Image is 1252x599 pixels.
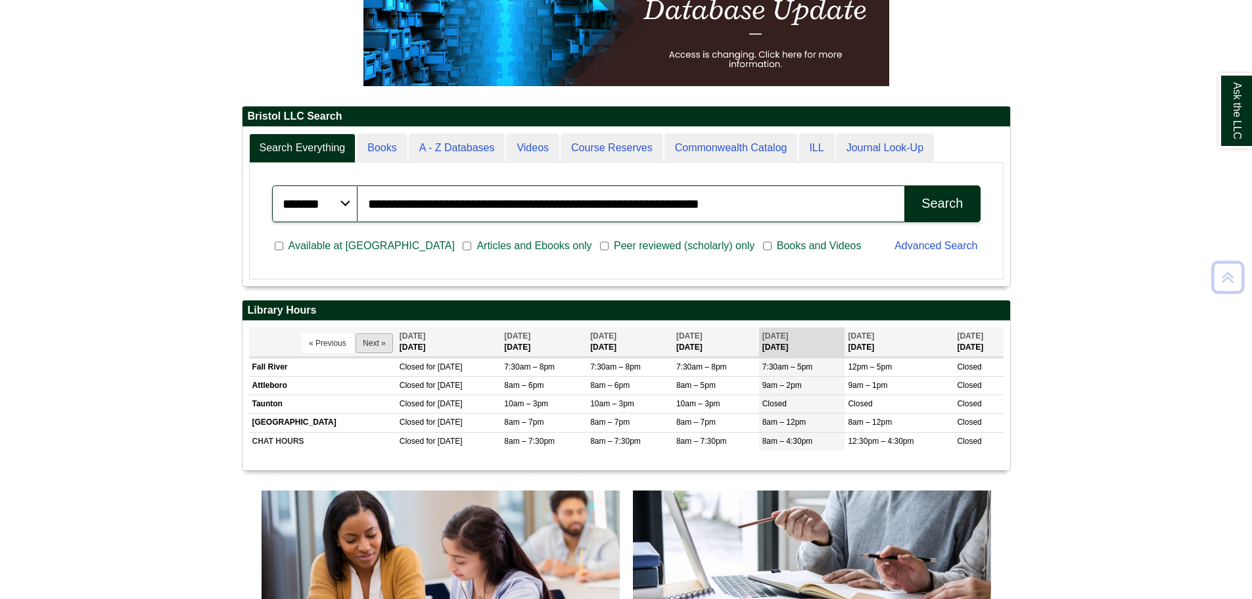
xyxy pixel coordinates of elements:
[762,362,813,371] span: 7:30am – 5pm
[957,399,981,408] span: Closed
[957,418,981,427] span: Closed
[561,133,663,163] a: Course Reserves
[954,327,1003,357] th: [DATE]
[676,399,720,408] span: 10am – 3pm
[504,437,555,446] span: 8am – 7:30pm
[762,418,806,427] span: 8am – 12pm
[302,333,354,353] button: « Previous
[249,133,356,163] a: Search Everything
[848,399,872,408] span: Closed
[587,327,673,357] th: [DATE]
[676,437,727,446] span: 8am – 7:30pm
[957,331,983,341] span: [DATE]
[504,331,530,341] span: [DATE]
[957,437,981,446] span: Closed
[356,333,393,353] button: Next »
[249,395,396,414] td: Taunton
[894,240,977,251] a: Advanced Search
[400,331,426,341] span: [DATE]
[426,399,462,408] span: for [DATE]
[957,362,981,371] span: Closed
[799,133,834,163] a: ILL
[501,327,587,357] th: [DATE]
[762,399,787,408] span: Closed
[763,240,772,252] input: Books and Videos
[504,399,548,408] span: 10am – 3pm
[664,133,798,163] a: Commonwealth Catalog
[957,381,981,390] span: Closed
[676,381,716,390] span: 8am – 5pm
[921,196,963,211] div: Search
[426,381,462,390] span: for [DATE]
[243,107,1010,127] h2: Bristol LLC Search
[504,418,544,427] span: 8am – 7pm
[848,381,887,390] span: 9am – 1pm
[249,358,396,376] td: Fall River
[357,133,407,163] a: Books
[471,238,597,254] span: Articles and Ebooks only
[275,240,283,252] input: Available at [GEOGRAPHIC_DATA]
[676,331,703,341] span: [DATE]
[249,377,396,395] td: Attleboro
[400,418,424,427] span: Closed
[772,238,867,254] span: Books and Videos
[762,331,789,341] span: [DATE]
[848,331,874,341] span: [DATE]
[396,327,501,357] th: [DATE]
[676,362,727,371] span: 7:30am – 8pm
[426,362,462,371] span: for [DATE]
[249,414,396,432] td: [GEOGRAPHIC_DATA]
[463,240,471,252] input: Articles and Ebooks only
[590,437,641,446] span: 8am – 7:30pm
[590,399,634,408] span: 10am – 3pm
[506,133,559,163] a: Videos
[673,327,759,357] th: [DATE]
[848,437,914,446] span: 12:30pm – 4:30pm
[590,362,641,371] span: 7:30am – 8pm
[676,418,716,427] span: 8am – 7pm
[590,381,630,390] span: 8am – 6pm
[504,381,544,390] span: 8am – 6pm
[845,327,954,357] th: [DATE]
[836,133,934,163] a: Journal Look-Up
[400,381,424,390] span: Closed
[1207,268,1249,286] a: Back to Top
[400,362,424,371] span: Closed
[904,185,980,222] button: Search
[848,362,892,371] span: 12pm – 5pm
[600,240,609,252] input: Peer reviewed (scholarly) only
[762,437,813,446] span: 8am – 4:30pm
[400,399,424,408] span: Closed
[426,437,462,446] span: for [DATE]
[504,362,555,371] span: 7:30am – 8pm
[762,381,802,390] span: 9am – 2pm
[283,238,460,254] span: Available at [GEOGRAPHIC_DATA]
[409,133,505,163] a: A - Z Databases
[249,432,396,450] td: CHAT HOURS
[590,331,616,341] span: [DATE]
[400,437,424,446] span: Closed
[848,418,892,427] span: 8am – 12pm
[590,418,630,427] span: 8am – 7pm
[426,418,462,427] span: for [DATE]
[609,238,760,254] span: Peer reviewed (scholarly) only
[243,300,1010,321] h2: Library Hours
[759,327,845,357] th: [DATE]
